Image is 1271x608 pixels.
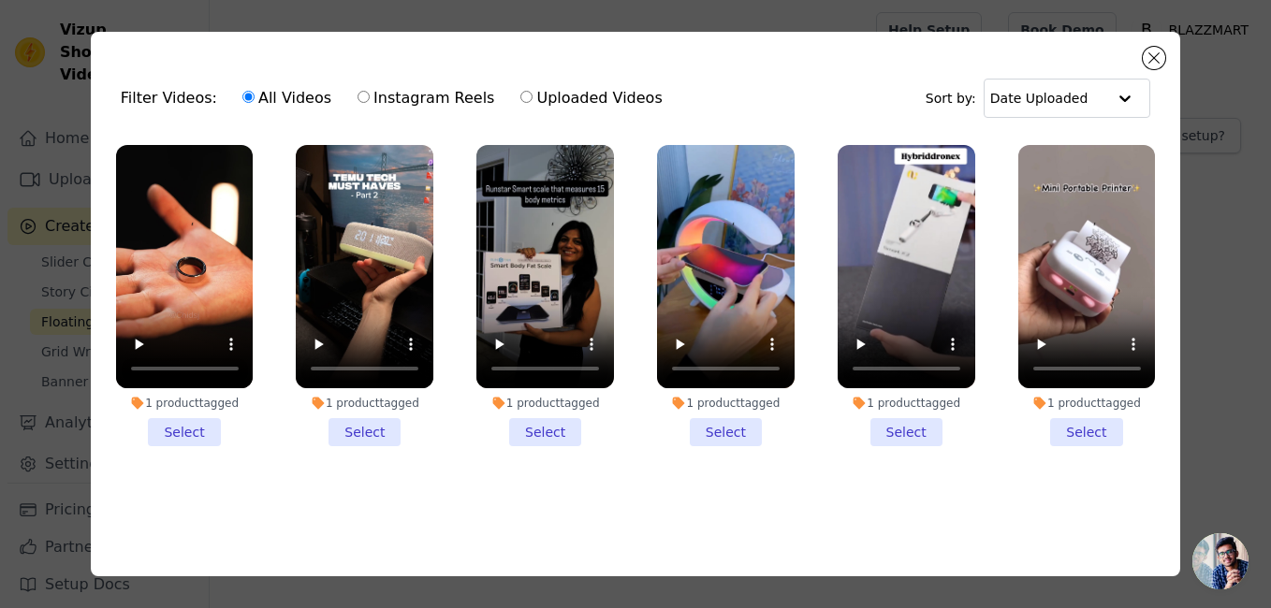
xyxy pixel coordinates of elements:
div: 1 product tagged [116,396,254,411]
button: Close modal [1143,47,1165,69]
div: 1 product tagged [476,396,614,411]
label: Uploaded Videos [519,86,663,110]
label: All Videos [241,86,332,110]
div: Filter Videos: [121,77,673,120]
div: 1 product tagged [838,396,975,411]
div: 1 product tagged [657,396,795,411]
a: Open chat [1192,533,1249,589]
div: Sort by: [926,79,1151,118]
label: Instagram Reels [357,86,495,110]
div: 1 product tagged [1018,396,1156,411]
div: 1 product tagged [296,396,433,411]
